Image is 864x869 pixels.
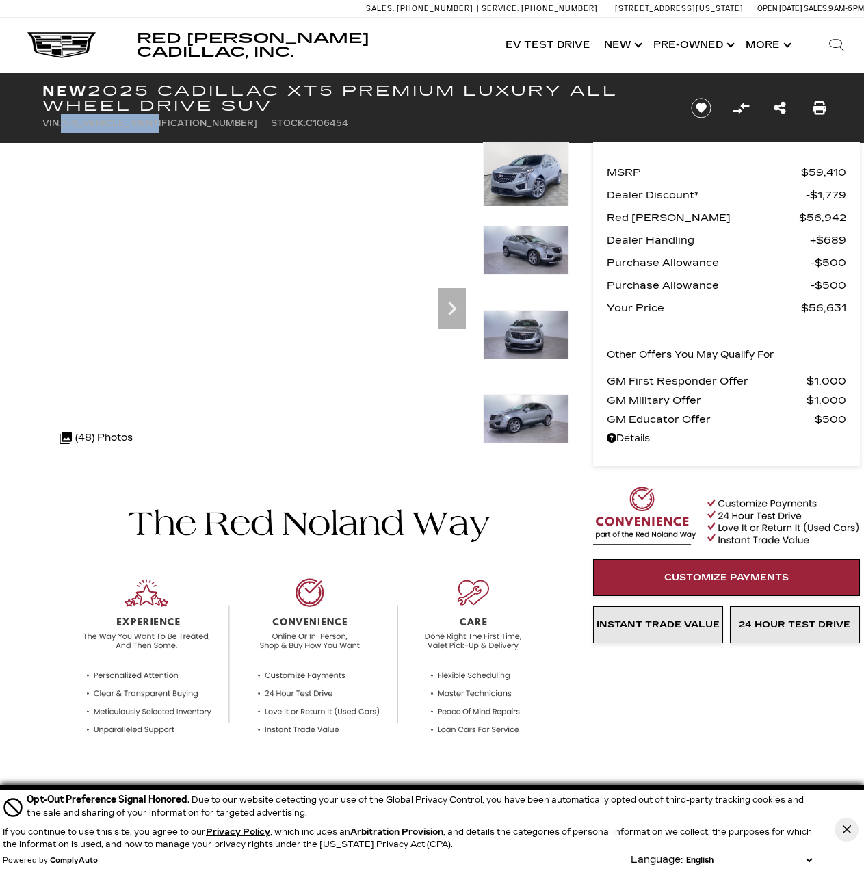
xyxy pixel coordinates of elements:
span: 9 AM-6 PM [828,4,864,13]
span: $1,779 [806,185,846,205]
span: [US_VEHICLE_IDENTIFICATION_NUMBER] [61,118,257,128]
span: Dealer Discount* [607,185,806,205]
a: Sales: [PHONE_NUMBER] [366,5,477,12]
a: 24 Hour Test Drive [730,606,860,643]
span: MSRP [607,163,801,182]
span: GM First Responder Offer [607,372,807,391]
a: Red [PERSON_NAME] $56,942 [607,208,846,227]
span: Your Price [607,298,801,317]
a: Service: [PHONE_NUMBER] [477,5,601,12]
h1: 2025 Cadillac XT5 Premium Luxury All Wheel Drive SUV [42,83,668,114]
span: Open [DATE] [757,4,802,13]
div: Due to our website detecting your use of the Global Privacy Control, you have been automatically ... [27,792,815,819]
span: [PHONE_NUMBER] [397,4,473,13]
a: [STREET_ADDRESS][US_STATE] [615,4,744,13]
img: New 2025 Argent Silver Metallic Cadillac Premium Luxury image 3 [483,310,569,359]
u: Privacy Policy [206,827,270,837]
p: If you continue to use this site, you agree to our , which includes an , and details the categori... [3,827,812,849]
strong: Arbitration Provision [350,827,443,837]
button: More [739,18,796,73]
div: Search [809,18,864,73]
span: $1,000 [807,391,846,410]
span: Service: [482,4,519,13]
a: Purchase Allowance $500 [607,253,846,272]
a: GM Military Offer $1,000 [607,391,846,410]
a: ComplyAuto [50,857,98,865]
span: Stock: [271,118,306,128]
span: $56,631 [801,298,846,317]
div: Next [438,288,466,329]
a: Share this New 2025 Cadillac XT5 Premium Luxury All Wheel Drive SUV [774,99,786,118]
a: Instant Trade Value [593,606,723,643]
a: EV Test Drive [499,18,597,73]
p: Other Offers You May Qualify For [607,346,774,365]
strong: New [42,83,88,99]
iframe: Interactive Walkaround/Photo gallery of the vehicle/product [42,142,473,465]
a: Dealer Discount* $1,779 [607,185,846,205]
span: $689 [810,231,846,250]
a: Purchase Allowance $500 [607,276,846,295]
span: GM Educator Offer [607,410,815,429]
a: Pre-Owned [646,18,739,73]
span: Opt-Out Preference Signal Honored . [27,794,192,805]
div: (48) Photos [53,421,140,454]
img: Cadillac Dark Logo with Cadillac White Text [27,32,96,58]
a: GM First Responder Offer $1,000 [607,372,846,391]
a: Your Price $56,631 [607,298,846,317]
a: Dealer Handling $689 [607,231,846,250]
span: Dealer Handling [607,231,810,250]
span: C106454 [306,118,348,128]
img: New 2025 Argent Silver Metallic Cadillac Premium Luxury image 4 [483,394,569,443]
img: New 2025 Argent Silver Metallic Cadillac Premium Luxury image 2 [483,226,569,275]
span: $500 [811,276,846,295]
span: $59,410 [801,163,846,182]
a: Details [607,429,846,448]
img: New 2025 Argent Silver Metallic Cadillac Premium Luxury image 1 [483,142,569,207]
span: Customize Payments [664,572,789,583]
span: 24 Hour Test Drive [739,619,850,630]
button: Close Button [835,818,859,842]
span: [PHONE_NUMBER] [521,4,598,13]
button: Compare Vehicle [731,98,751,118]
span: VIN: [42,118,61,128]
span: $1,000 [807,372,846,391]
span: Red [PERSON_NAME] Cadillac, Inc. [137,30,369,60]
span: Sales: [804,4,828,13]
a: MSRP $59,410 [607,163,846,182]
span: GM Military Offer [607,391,807,410]
a: Red [PERSON_NAME] Cadillac, Inc. [137,31,485,59]
a: Print this New 2025 Cadillac XT5 Premium Luxury All Wheel Drive SUV [813,99,826,118]
a: Customize Payments [593,559,860,596]
div: Language: [631,855,683,865]
span: Instant Trade Value [597,619,720,630]
span: $500 [811,253,846,272]
button: Save vehicle [686,97,716,119]
span: Purchase Allowance [607,276,811,295]
span: Red [PERSON_NAME] [607,208,799,227]
span: Sales: [366,4,395,13]
span: $56,942 [799,208,846,227]
span: $500 [815,410,846,429]
a: GM Educator Offer $500 [607,410,846,429]
span: Purchase Allowance [607,253,811,272]
iframe: YouTube video player [593,650,860,866]
select: Language Select [683,854,815,866]
div: Powered by [3,857,98,865]
a: New [597,18,646,73]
